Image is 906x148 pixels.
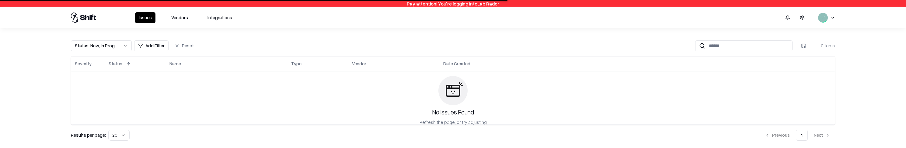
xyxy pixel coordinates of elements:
div: Date Created [443,60,470,67]
button: Reset [171,40,197,51]
div: Vendor [352,60,366,67]
div: Severity [75,60,92,67]
div: Status [109,60,122,67]
div: Refresh the page, or try adjusting your filters or search criteria. [419,119,487,132]
p: Results per page: [71,132,106,138]
div: Name [169,60,181,67]
button: 1 [796,130,808,141]
button: Add Filter [134,40,169,51]
button: Integrations [204,12,236,23]
div: 0 items [811,42,835,49]
nav: pagination [760,130,835,141]
div: No Issues Found [432,108,474,117]
div: Type [291,60,301,67]
div: Status : New, In Progress [75,42,118,49]
button: Issues [135,12,155,23]
button: Vendors [168,12,192,23]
